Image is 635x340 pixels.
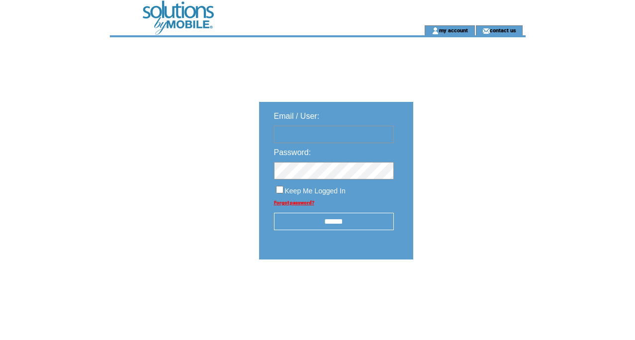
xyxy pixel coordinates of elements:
[432,27,439,35] img: account_icon.gif;jsessionid=96222B020CF37EBDFC69BB9E5CF1F858
[482,27,490,35] img: contact_us_icon.gif;jsessionid=96222B020CF37EBDFC69BB9E5CF1F858
[285,187,346,195] span: Keep Me Logged In
[274,200,314,205] a: Forgot password?
[274,112,320,120] span: Email / User:
[442,284,492,297] img: transparent.png;jsessionid=96222B020CF37EBDFC69BB9E5CF1F858
[439,27,468,33] a: my account
[274,148,311,157] span: Password:
[490,27,516,33] a: contact us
